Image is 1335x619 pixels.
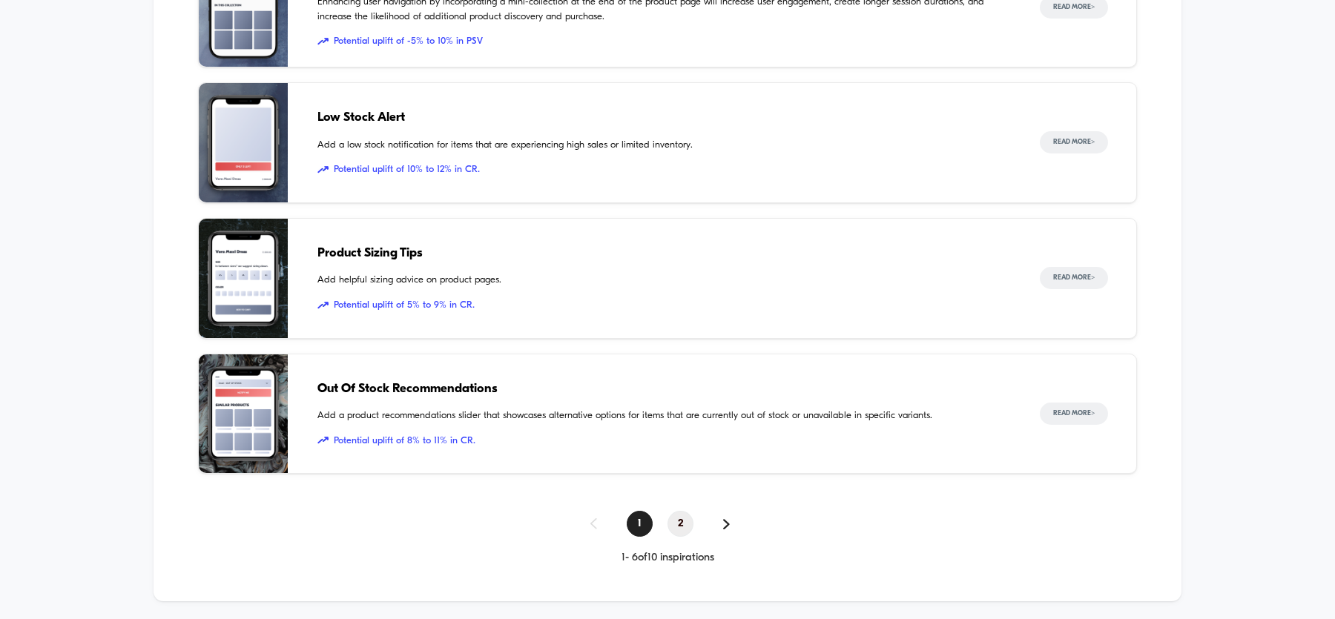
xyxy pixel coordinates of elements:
[317,380,1010,399] span: Out Of Stock Recommendations
[1040,131,1108,153] button: Read More>
[1040,403,1108,425] button: Read More>
[317,244,1010,263] span: Product Sizing Tips
[627,511,653,537] span: 1
[317,34,1010,49] span: Potential uplift of -5% to 10% in PSV
[317,273,1010,288] span: Add helpful sizing advice on product pages.
[198,552,1137,564] div: 1 - 6 of 10 inspirations
[199,83,288,202] img: Add a low stock notification for items that are experiencing high sales or limited inventory.
[317,138,1010,153] span: Add a low stock notification for items that are experiencing high sales or limited inventory.
[317,408,1010,423] span: Add a product recommendations slider that showcases alternative options for items that are curren...
[199,354,288,474] img: Add a product recommendations slider that showcases alternative options for items that are curren...
[199,219,288,338] img: Add helpful sizing advice on product pages.
[667,511,693,537] span: 2
[317,108,1010,128] span: Low Stock Alert
[1040,267,1108,289] button: Read More>
[317,162,1010,177] span: Potential uplift of 10% to 12% in CR.
[317,434,1010,448] span: Potential uplift of 8% to 11% in CR.
[317,298,1010,313] span: Potential uplift of 5% to 9% in CR.
[723,519,730,529] img: pagination forward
